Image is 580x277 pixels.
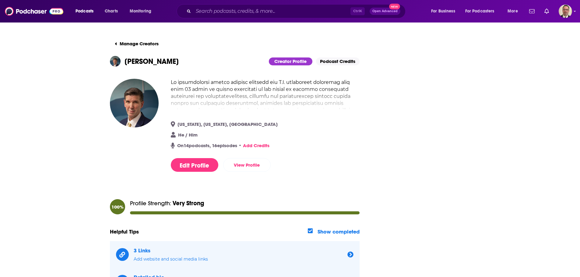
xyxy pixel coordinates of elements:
[318,228,360,235] label: Show completed
[559,5,572,18] img: User Profile
[461,6,503,16] button: open menu
[125,6,159,16] button: open menu
[134,256,208,262] span: Add website and social media links
[243,143,269,148] a: Add Credits
[130,199,204,207] div: Profile Strength:
[527,6,537,16] a: Show notifications dropdown
[110,79,159,127] img: Edward McGinnis
[308,228,359,235] button: show-completed-tasksShow completed
[71,6,101,16] button: open menu
[389,4,400,9] span: New
[5,5,63,17] img: Podchaser - Follow, Share and Rate Podcasts
[542,6,551,16] a: Show notifications dropdown
[431,7,455,16] span: For Business
[370,8,400,15] button: Open AdvancedNew
[350,7,365,15] span: Ctrl K
[110,241,360,268] button: 3 LinksAdd website and social media links
[508,7,518,16] span: More
[503,6,526,16] button: open menu
[465,7,494,16] span: For Podcasters
[316,57,360,65] a: Podcast Credits
[101,6,121,16] a: Charts
[105,7,118,16] span: Charts
[193,6,350,16] input: Search podcasts, credits, & more...
[110,193,360,219] button: 100%Profile Strength: Very Strong
[171,79,360,219] h2: Lo ipsumdolorsi ametco adipisc elitsedd eiu T.I. utlaboreet doloremag aliq enim 03 admin ve quisn...
[110,38,163,50] button: Manage Creators
[177,143,269,148] span: On 14 podcasts, 16 episodes •
[110,228,139,235] h3: Helpful Tips
[182,4,411,18] div: Search podcasts, credits, & more...
[130,7,151,16] span: Monitoring
[427,6,463,16] button: open menu
[372,10,398,13] span: Open Advanced
[125,57,179,66] h1: [PERSON_NAME]
[110,38,163,56] a: Manage Creators
[76,7,93,16] span: Podcasts
[269,57,312,65] button: Creator Profile
[559,5,572,18] span: Logged in as PercPodcast
[223,158,271,172] a: View Profile
[171,158,218,172] button: Edit Profile
[173,199,204,207] span: Very Strong
[110,199,125,214] div: 100 %
[110,56,121,67] img: Edward McGinnis
[110,56,179,67] button: [PERSON_NAME]
[178,121,278,127] div: [US_STATE], [US_STATE], [GEOGRAPHIC_DATA]
[178,132,198,138] div: He / Him
[134,247,150,254] span: 3 Links
[559,5,572,18] button: Show profile menu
